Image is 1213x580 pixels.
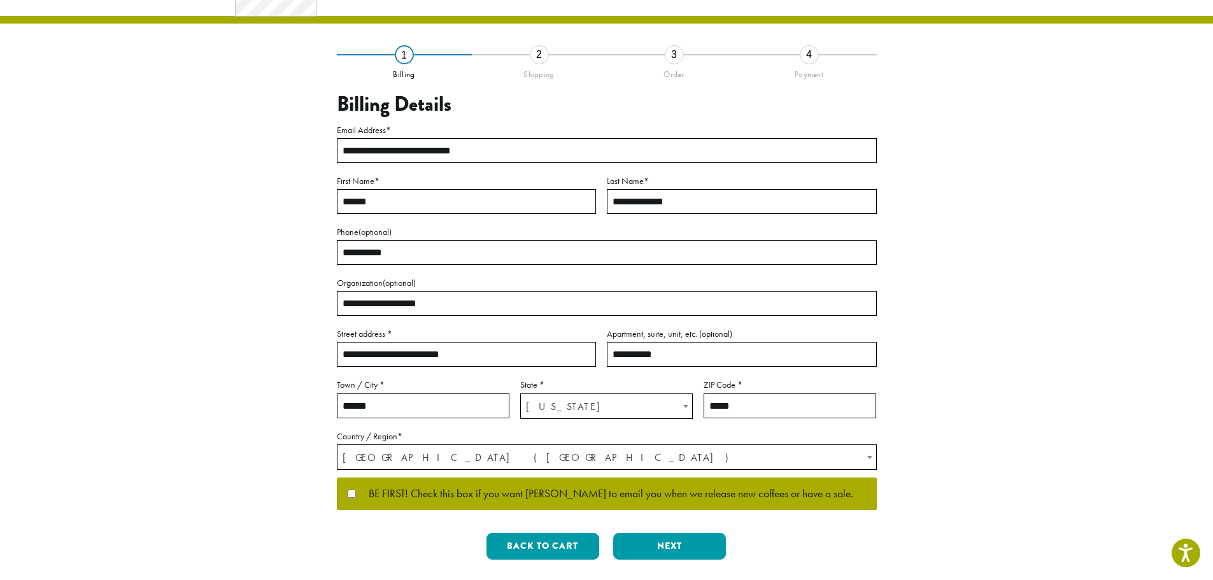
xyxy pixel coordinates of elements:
[337,122,877,138] label: Email Address
[607,173,877,189] label: Last Name
[699,328,732,339] span: (optional)
[665,45,684,64] div: 3
[337,377,509,393] label: Town / City
[520,393,693,419] span: State
[613,533,726,560] button: Next
[337,444,877,470] span: Country / Region
[337,275,877,291] label: Organization
[742,64,877,80] div: Payment
[607,64,742,80] div: Order
[337,64,472,80] div: Billing
[337,445,876,470] span: United States (US)
[356,488,853,500] span: BE FIRST! Check this box if you want [PERSON_NAME] to email you when we release new coffees or ha...
[530,45,549,64] div: 2
[383,277,416,288] span: (optional)
[337,326,596,342] label: Street address
[704,377,876,393] label: ZIP Code
[337,92,877,117] h3: Billing Details
[348,490,356,498] input: BE FIRST! Check this box if you want [PERSON_NAME] to email you when we release new coffees or ha...
[607,326,877,342] label: Apartment, suite, unit, etc.
[521,394,692,419] span: Oregon
[520,377,693,393] label: State
[395,45,414,64] div: 1
[486,533,599,560] button: Back to cart
[358,226,392,237] span: (optional)
[472,64,607,80] div: Shipping
[800,45,819,64] div: 4
[337,173,596,189] label: First Name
